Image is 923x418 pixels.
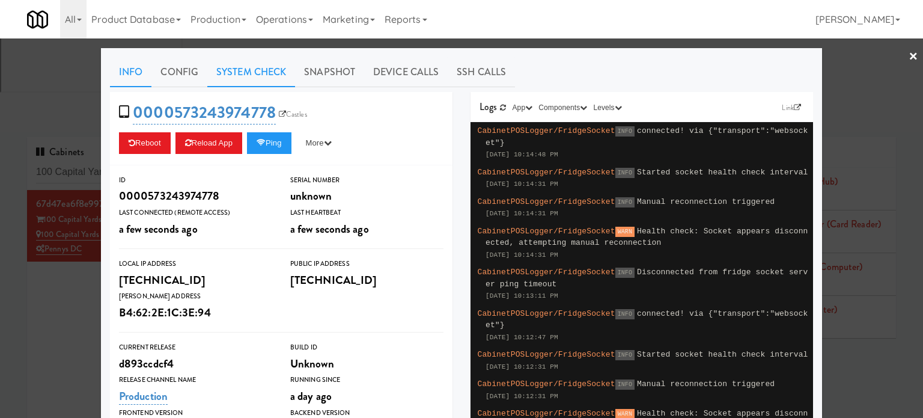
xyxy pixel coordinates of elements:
div: [PERSON_NAME] Address [119,290,272,303]
span: [DATE] 10:12:47 PM [486,334,558,341]
span: Disconnected from fridge socket server ping timeout [486,268,808,289]
button: Ping [247,132,291,154]
div: B4:62:2E:1C:3E:94 [119,303,272,323]
span: CabinetPOSLogger/FridgeSocket [478,409,615,418]
a: Device Calls [364,57,448,87]
div: Build Id [290,342,443,354]
span: Logs [480,100,497,114]
div: Unknown [290,354,443,374]
div: Release Channel Name [119,374,272,386]
span: [DATE] 10:14:31 PM [486,210,558,217]
div: Running Since [290,374,443,386]
span: CabinetPOSLogger/FridgeSocket [478,197,615,206]
span: [DATE] 10:14:48 PM [486,151,558,158]
div: Local IP Address [119,258,272,270]
span: CabinetPOSLogger/FridgeSocket [478,227,615,236]
span: INFO [615,309,635,319]
div: Last Connected (Remote Access) [119,207,272,219]
button: App [510,102,536,114]
div: Last Heartbeat [290,207,443,219]
span: Started socket health check interval [637,168,808,177]
a: Link [779,102,804,114]
span: a few seconds ago [119,221,198,237]
span: a few seconds ago [290,221,369,237]
span: [DATE] 10:12:31 PM [486,393,558,400]
div: [TECHNICAL_ID] [290,270,443,290]
span: INFO [615,197,635,207]
div: 0000573243974778 [119,186,272,206]
span: CabinetPOSLogger/FridgeSocket [478,380,615,389]
div: Serial Number [290,174,443,186]
span: connected! via {"transport":"websocket"} [486,126,808,147]
span: a day ago [290,388,332,404]
div: [TECHNICAL_ID] [119,270,272,290]
button: Components [535,102,590,114]
span: INFO [615,268,635,278]
span: [DATE] 10:14:31 PM [486,180,558,188]
img: Micromart [27,9,48,30]
div: unknown [290,186,443,206]
span: CabinetPOSLogger/FridgeSocket [478,268,615,277]
a: 0000573243974778 [133,101,276,124]
span: CabinetPOSLogger/FridgeSocket [478,350,615,359]
button: Reboot [119,132,171,154]
span: [DATE] 10:13:11 PM [486,292,558,300]
span: Started socket health check interval [637,350,808,359]
a: Production [119,388,168,405]
span: CabinetPOSLogger/FridgeSocket [478,309,615,318]
span: INFO [615,126,635,137]
a: Info [110,57,151,87]
span: [DATE] 10:12:31 PM [486,363,558,370]
button: More [296,132,341,154]
span: INFO [615,380,635,390]
span: WARN [615,227,635,237]
div: Public IP Address [290,258,443,270]
button: Reload App [175,132,242,154]
span: connected! via {"transport":"websocket"} [486,309,808,330]
button: Levels [590,102,624,114]
a: Castles [276,108,310,120]
span: CabinetPOSLogger/FridgeSocket [478,126,615,135]
span: [DATE] 10:14:31 PM [486,251,558,259]
div: Current Release [119,342,272,354]
span: INFO [615,168,635,178]
div: ID [119,174,272,186]
span: INFO [615,350,635,360]
a: Config [151,57,207,87]
span: Health check: Socket appears disconnected, attempting manual reconnection [486,227,808,248]
span: CabinetPOSLogger/FridgeSocket [478,168,615,177]
a: Snapshot [295,57,364,87]
div: d893ccdcf4 [119,354,272,374]
a: System Check [207,57,295,87]
a: SSH Calls [448,57,515,87]
span: Manual reconnection triggered [637,380,775,389]
span: Manual reconnection triggered [637,197,775,206]
a: × [909,38,918,76]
